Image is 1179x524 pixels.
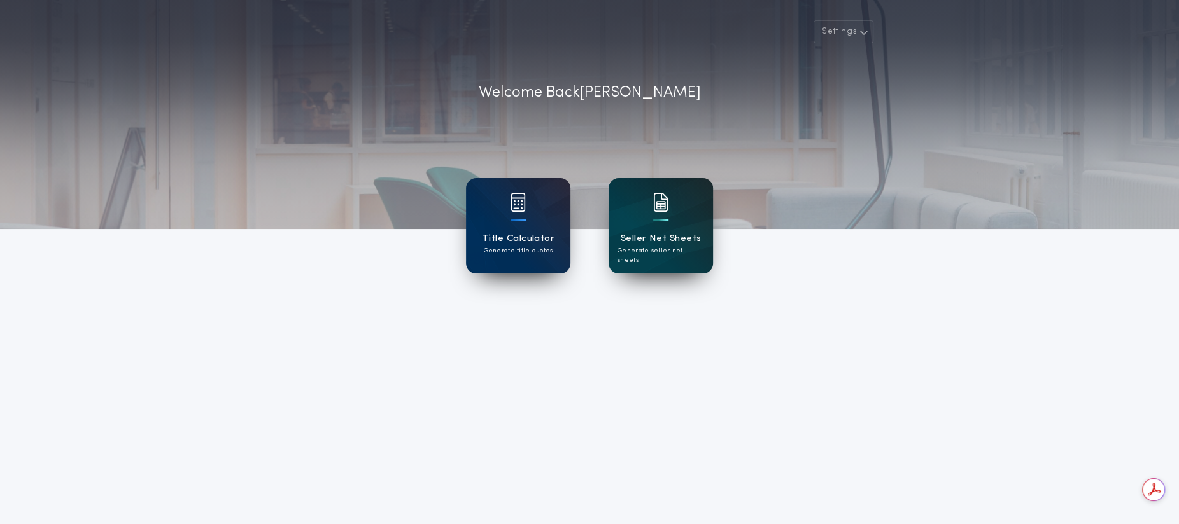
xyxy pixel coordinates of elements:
img: card icon [511,193,526,212]
button: Settings [814,20,873,43]
p: Generate seller net sheets [618,246,704,265]
p: Welcome Back [PERSON_NAME] [479,81,701,104]
img: card icon [653,193,668,212]
a: card iconSeller Net SheetsGenerate seller net sheets [609,178,713,273]
h1: Title Calculator [482,231,554,246]
p: Generate title quotes [483,246,553,256]
a: card iconTitle CalculatorGenerate title quotes [466,178,570,273]
h1: Seller Net Sheets [621,231,702,246]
